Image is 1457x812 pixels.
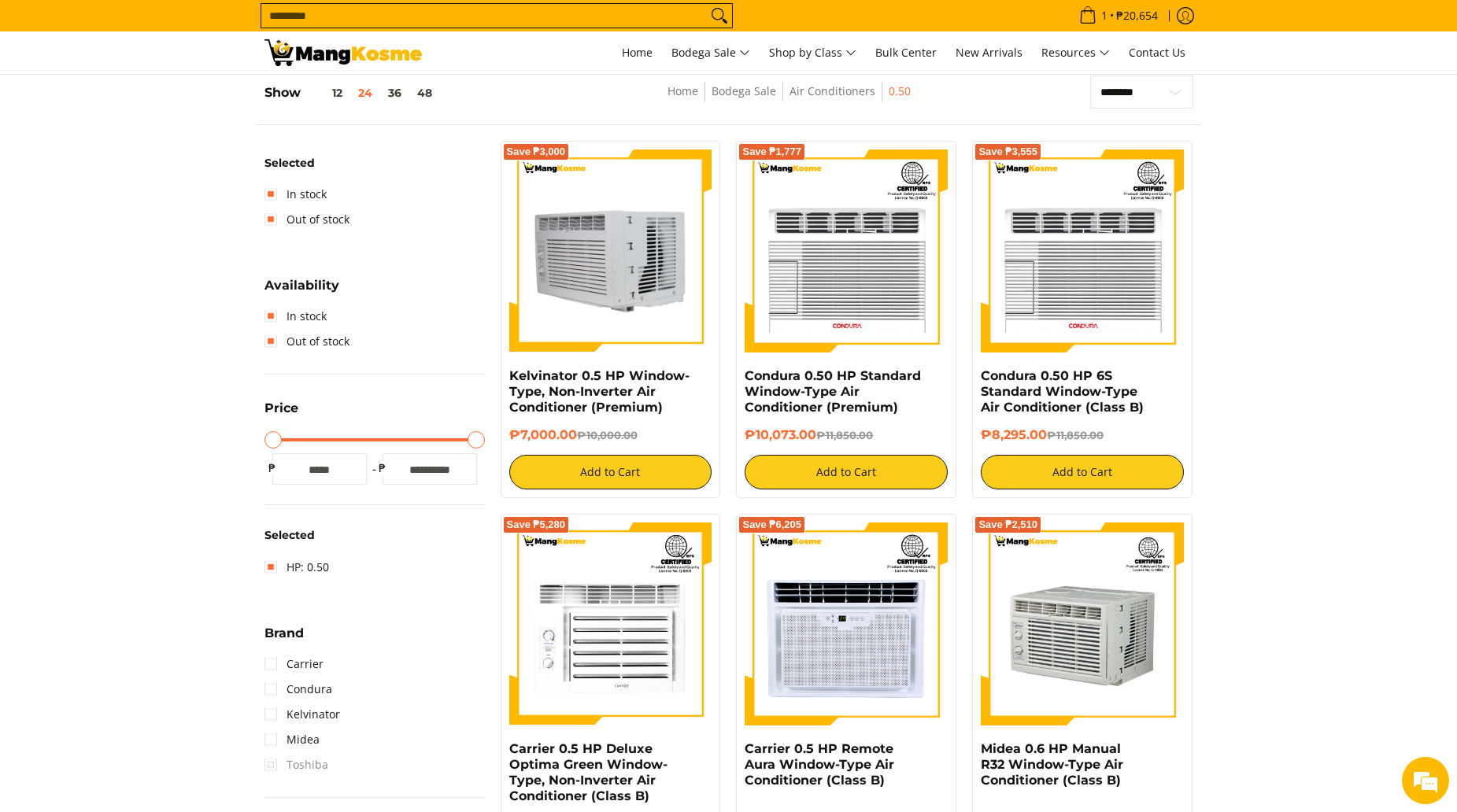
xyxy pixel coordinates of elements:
[981,427,1184,443] h6: ₱8,295.00
[264,727,320,752] a: Midea
[264,627,304,651] summary: Open
[264,207,349,232] a: Out of stock
[981,741,1123,788] a: Midea 0.6 HP Manual R32 Window-Type Air Conditioner (Class B)
[509,522,712,725] img: Carrier 0.5 HP Deluxe Optima Green Window-Type, Non-Inverter Air Conditioner (Class B)
[507,520,566,530] span: Save ₱5,280
[31,390,228,408] span: May we know your last name please?
[671,43,750,63] span: Bodega Sale
[707,4,732,28] button: Search
[948,31,1030,74] a: New Arrivals
[742,147,801,157] span: Save ₱1,777
[769,43,856,63] span: Shop by Class
[8,459,300,514] textarea: Enter your last name
[264,402,298,415] span: Price
[409,87,440,99] button: 48
[664,31,758,74] a: Bodega Sale
[264,529,485,543] h6: Selected
[350,87,380,99] button: 24
[981,149,1184,352] img: condura-wrac-6s-premium-mang-kosme
[17,87,41,110] div: Navigation go back
[981,368,1144,415] a: Condura 0.50 HP 6S Standard Window-Type Air Conditioner (Class B)
[264,329,349,354] a: Out of stock
[258,8,296,46] div: Minimize live chat window
[978,147,1037,157] span: Save ₱3,555
[507,147,566,157] span: Save ₱3,000
[622,45,653,60] span: Home
[745,741,894,788] a: Carrier 0.5 HP Remote Aura Window-Type Air Conditioner (Class B)
[1114,10,1160,21] span: ₱20,654
[264,157,485,171] h6: Selected
[509,427,712,443] h6: ₱7,000.00
[264,402,298,426] summary: Open
[509,741,667,803] a: Carrier 0.5 HP Deluxe Optima Green Window-Type, Non-Inverter Air Conditioner (Class B)
[264,85,440,101] h5: Show
[264,279,339,304] summary: Open
[28,419,63,432] div: Skip
[380,87,409,99] button: 36
[559,82,1020,117] nav: Breadcrumbs
[614,31,660,74] a: Home
[509,368,690,415] a: Kelvinator 0.5 HP Window-Type, Non-Inverter Air Conditioner (Premium)
[1129,45,1185,60] span: Contact Us
[867,31,945,74] a: Bulk Center
[761,31,864,74] a: Shop by Class
[745,522,948,725] img: Carrier 0.5 HP Remote Aura Window-Type Air Conditioner (Class B)
[745,455,948,489] button: Add to Cart
[742,520,801,530] span: Save ₱6,205
[27,366,67,378] div: Operator
[1074,7,1163,24] span: •
[1041,43,1110,63] span: Resources
[745,149,948,352] img: condura-wrac-6s-premium-mang-kosme
[301,87,350,99] button: 12
[745,427,948,443] h6: ₱10,073.00
[1034,31,1118,74] a: Resources
[264,279,339,292] span: Availability
[712,83,776,98] a: Bodega Sale
[509,455,712,489] button: Add to Cart
[264,555,329,580] a: HP: 0.50
[816,429,873,441] del: ₱11,850.00
[264,182,327,207] a: In stock
[264,702,340,727] a: Kelvinator
[264,677,332,702] a: Condura
[978,520,1037,530] span: Save ₱2,510
[956,45,1022,60] span: New Arrivals
[875,45,937,60] span: Bulk Center
[375,460,390,476] span: ₱
[105,88,288,109] div: Chat with us now
[264,651,324,677] a: Carrier
[667,83,698,98] a: Home
[1047,429,1104,441] del: ₱11,850.00
[264,304,327,329] a: In stock
[790,83,875,98] a: Air Conditioners
[889,82,911,101] span: 0.50
[265,330,276,347] span: Hi
[438,31,1193,74] nav: Main Menu
[264,627,304,640] span: Brand
[1099,10,1110,21] span: 1
[264,39,422,66] img: Bodega Sale Aircon l Mang Kosme: Home Appliances Warehouse Sale 0.50
[27,308,279,320] div: [PERSON_NAME]
[509,149,712,352] img: Kelvinator 0.5 HP Window-Type, Non-Inverter Air Conditioner (Premium) - 0
[981,522,1184,725] img: Midea 0.6 HP Manual R32 Window-Type Air Conditioner (Class B)
[981,455,1184,489] button: Add to Cart
[577,429,638,441] del: ₱10,000.00
[264,460,280,476] span: ₱
[264,752,328,777] span: Toshiba
[745,368,921,415] a: Condura 0.50 HP Standard Window-Type Air Conditioner (Premium)
[1121,31,1193,74] a: Contact Us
